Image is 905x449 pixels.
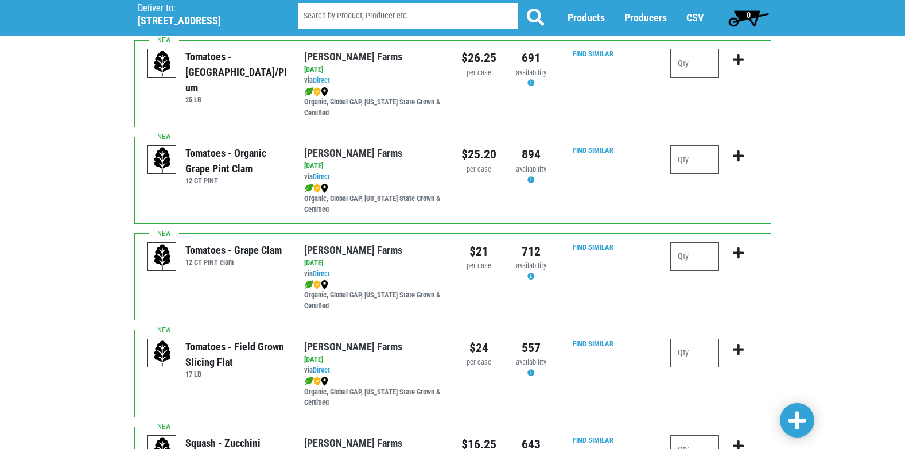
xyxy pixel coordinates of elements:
div: [DATE] [304,258,444,269]
div: $24 [461,339,496,357]
img: leaf-e5c59151409436ccce96b2ca1b28e03c.png [304,377,313,386]
div: Tomatoes - Grape Clam [185,242,282,258]
div: via [304,269,444,280]
div: 557 [514,339,549,357]
div: Organic, Global GAP, [US_STATE] State Grown & Certified [304,376,444,409]
div: Organic, Global GAP, [US_STATE] State Grown & Certified [304,279,444,312]
a: 0 [723,6,774,29]
div: Organic, Global GAP, [US_STATE] State Grown & Certified [304,183,444,215]
span: availability [516,261,546,270]
img: map_marker-0e94453035b3232a4d21701695807de9.png [321,280,328,289]
img: leaf-e5c59151409436ccce96b2ca1b28e03c.png [304,184,313,193]
div: Tomatoes - Organic Grape Pint Clam [185,145,287,176]
img: safety-e55c860ca8c00a9c171001a62a92dabd.png [313,280,321,289]
p: Deliver to: [138,3,269,14]
a: Direct [313,172,330,181]
a: Direct [313,76,330,84]
a: Find Similar [573,339,613,348]
div: 712 [514,242,549,261]
img: map_marker-0e94453035b3232a4d21701695807de9.png [321,87,328,96]
input: Search by Product, Producer etc. [298,3,518,29]
div: $26.25 [461,49,496,67]
a: [PERSON_NAME] Farms [304,340,402,353]
input: Qty [670,242,719,271]
img: leaf-e5c59151409436ccce96b2ca1b28e03c.png [304,87,313,96]
a: Find Similar [573,243,613,251]
img: safety-e55c860ca8c00a9c171001a62a92dabd.png [313,87,321,96]
img: placeholder-variety-43d6402dacf2d531de610a020419775a.svg [148,339,177,368]
a: Find Similar [573,436,613,444]
a: Find Similar [573,146,613,154]
div: 894 [514,145,549,164]
div: Tomatoes - Field Grown Slicing Flat [185,339,287,370]
span: 0 [747,10,751,20]
a: Find Similar [573,49,613,58]
span: availability [516,358,546,366]
input: Qty [670,49,719,78]
a: [PERSON_NAME] Farms [304,437,402,449]
a: Producers [624,12,667,24]
a: [PERSON_NAME] Farms [304,147,402,159]
img: leaf-e5c59151409436ccce96b2ca1b28e03c.png [304,280,313,289]
div: $25.20 [461,145,496,164]
a: Products [568,12,605,24]
input: Qty [670,339,719,367]
img: safety-e55c860ca8c00a9c171001a62a92dabd.png [313,377,321,386]
h6: 12 CT PINT [185,176,287,185]
h6: 25 LB [185,95,287,104]
h5: [STREET_ADDRESS] [138,14,269,27]
div: [DATE] [304,354,444,365]
div: [DATE] [304,64,444,75]
div: per case [461,357,496,368]
h6: 17 LB [185,370,287,378]
img: placeholder-variety-43d6402dacf2d531de610a020419775a.svg [148,243,177,272]
div: per case [461,261,496,272]
div: 691 [514,49,549,67]
img: map_marker-0e94453035b3232a4d21701695807de9.png [321,377,328,386]
a: CSV [686,12,704,24]
img: safety-e55c860ca8c00a9c171001a62a92dabd.png [313,184,321,193]
img: placeholder-variety-43d6402dacf2d531de610a020419775a.svg [148,146,177,175]
a: [PERSON_NAME] Farms [304,244,402,256]
span: availability [516,165,546,173]
h6: 12 CT PINT clam [185,258,282,266]
div: via [304,172,444,183]
div: per case [461,68,496,79]
a: Direct [313,366,330,374]
input: Qty [670,145,719,174]
div: via [304,75,444,86]
div: per case [461,164,496,175]
a: Direct [313,269,330,278]
div: Tomatoes - [GEOGRAPHIC_DATA]/Plum [185,49,287,95]
img: placeholder-variety-43d6402dacf2d531de610a020419775a.svg [148,49,177,78]
div: Organic, Global GAP, [US_STATE] State Grown & Certified [304,86,444,119]
a: [PERSON_NAME] Farms [304,51,402,63]
span: availability [516,68,546,77]
div: $21 [461,242,496,261]
div: via [304,365,444,376]
img: map_marker-0e94453035b3232a4d21701695807de9.png [321,184,328,193]
div: [DATE] [304,161,444,172]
